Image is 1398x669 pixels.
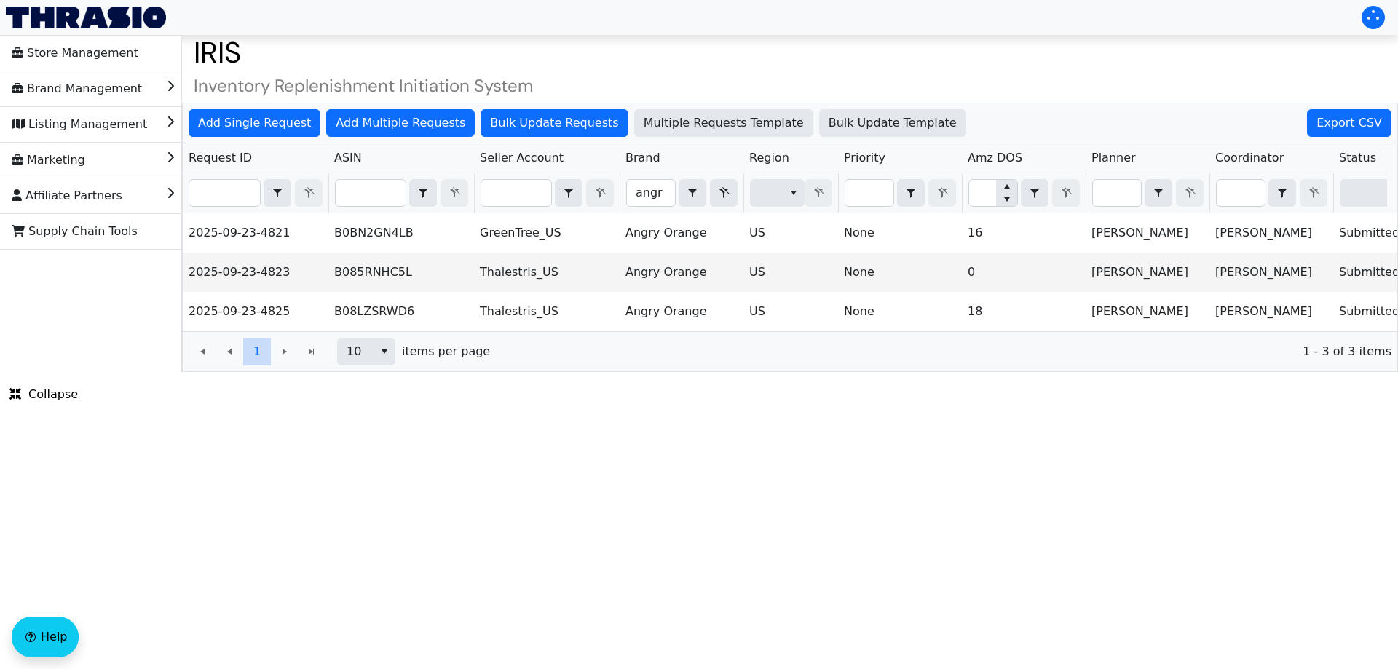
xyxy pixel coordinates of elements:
button: Increase value [996,180,1017,193]
input: Filter [336,180,406,206]
th: Filter [743,173,838,213]
td: [PERSON_NAME] [1086,292,1209,331]
td: [PERSON_NAME] [1209,292,1333,331]
input: Filter [481,180,551,206]
span: Store Management [12,41,138,65]
th: Filter [328,173,474,213]
td: 2025-09-23-4823 [183,253,328,292]
span: Filter [750,179,805,207]
td: GreenTree_US [474,213,620,253]
td: Angry Orange [620,213,743,253]
button: select [679,180,706,206]
td: Thalestris_US [474,253,620,292]
input: Filter [845,180,893,206]
span: Help [41,628,67,646]
span: Request ID [189,149,252,167]
td: Angry Orange [620,292,743,331]
td: 0 [962,253,1086,292]
td: 2025-09-23-4821 [183,213,328,253]
th: Filter [1086,173,1209,213]
td: [PERSON_NAME] [1209,213,1333,253]
span: 10 [347,343,365,360]
button: select [1022,180,1048,206]
span: Status [1339,149,1376,167]
span: Choose Operator [897,179,925,207]
span: Choose Operator [555,179,582,207]
input: Filter [1217,180,1265,206]
button: Add Single Request [189,109,320,137]
button: select [374,339,395,365]
button: select [556,180,582,206]
span: Planner [1091,149,1136,167]
span: Choose Operator [1021,179,1048,207]
th: Filter [1209,173,1333,213]
h1: IRIS [182,35,1398,70]
span: Page size [337,338,395,365]
td: B085RNHC5L [328,253,474,292]
button: Add Multiple Requests [326,109,475,137]
span: 1 [253,343,261,360]
span: Coordinator [1215,149,1284,167]
th: Filter [962,173,1086,213]
td: None [838,253,962,292]
span: Bulk Update Template [829,114,957,132]
span: Supply Chain Tools [12,220,138,243]
span: 1 - 3 of 3 items [502,343,1391,360]
span: Priority [844,149,885,167]
button: select [783,180,804,206]
img: Thrasio Logo [6,7,166,28]
td: 16 [962,213,1086,253]
button: Export CSV [1307,109,1391,137]
button: Multiple Requests Template [634,109,813,137]
span: Export CSV [1316,114,1382,132]
input: Filter [969,180,996,206]
span: Listing Management [12,113,147,136]
input: Filter [1093,180,1141,206]
td: US [743,253,838,292]
td: None [838,292,962,331]
button: select [1145,180,1172,206]
td: B08LZSRWD6 [328,292,474,331]
th: Filter [620,173,743,213]
span: Amz DOS [968,149,1022,167]
td: [PERSON_NAME] [1209,253,1333,292]
h4: Inventory Replenishment Initiation System [182,76,1398,97]
span: Collapse [9,386,78,403]
th: Filter [838,173,962,213]
span: Choose Operator [409,179,437,207]
th: Filter [474,173,620,213]
input: Filter [627,180,675,206]
span: Affiliate Partners [12,184,122,207]
td: None [838,213,962,253]
td: Thalestris_US [474,292,620,331]
td: B0BN2GN4LB [328,213,474,253]
td: 2025-09-23-4825 [183,292,328,331]
span: Choose Operator [1145,179,1172,207]
span: Choose Operator [1268,179,1296,207]
td: [PERSON_NAME] [1086,213,1209,253]
button: Page 1 [243,338,271,365]
span: Seller Account [480,149,564,167]
th: Filter [183,173,328,213]
span: Multiple Requests Template [644,114,804,132]
td: US [743,213,838,253]
div: Page 1 of 1 [183,331,1397,371]
span: Add Multiple Requests [336,114,465,132]
td: US [743,292,838,331]
span: Marketing [12,149,85,172]
span: Brand [625,149,660,167]
button: Help floatingactionbutton [12,617,79,657]
td: [PERSON_NAME] [1086,253,1209,292]
button: select [898,180,924,206]
input: Filter [189,180,260,206]
button: Clear [710,179,738,207]
span: Brand Management [12,77,142,100]
button: select [1269,180,1295,206]
span: Choose Operator [264,179,291,207]
span: Choose Operator [679,179,706,207]
button: Bulk Update Template [819,109,966,137]
span: Bulk Update Requests [490,114,618,132]
span: items per page [402,343,490,360]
